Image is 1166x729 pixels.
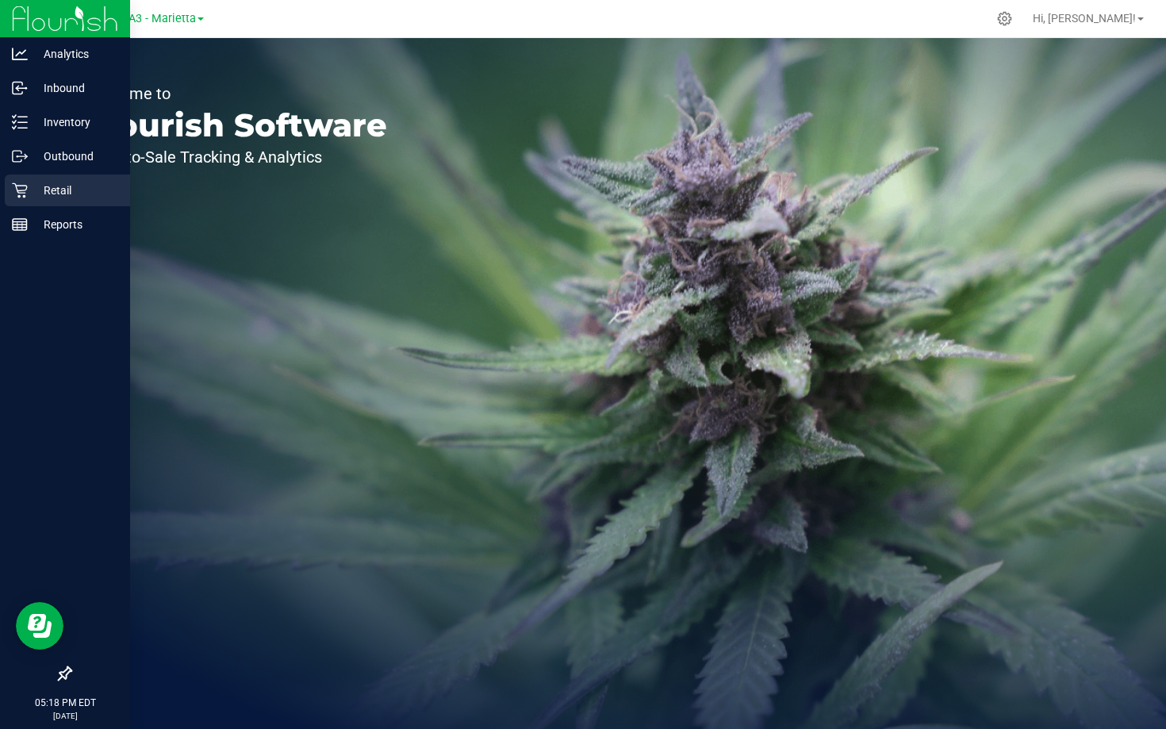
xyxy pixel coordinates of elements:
inline-svg: Outbound [12,148,28,164]
p: Inventory [28,113,123,132]
p: Flourish Software [86,109,387,141]
inline-svg: Inbound [12,80,28,96]
p: Outbound [28,147,123,166]
p: Reports [28,215,123,234]
p: [DATE] [7,710,123,722]
iframe: Resource center [16,602,63,650]
inline-svg: Retail [12,182,28,198]
p: Welcome to [86,86,387,102]
div: Manage settings [995,11,1014,26]
p: Retail [28,181,123,200]
inline-svg: Analytics [12,46,28,62]
span: GA3 - Marietta [121,12,196,25]
p: Inbound [28,79,123,98]
p: Seed-to-Sale Tracking & Analytics [86,149,387,165]
inline-svg: Reports [12,217,28,232]
p: Analytics [28,44,123,63]
p: 05:18 PM EDT [7,696,123,710]
inline-svg: Inventory [12,114,28,130]
span: Hi, [PERSON_NAME]! [1033,12,1136,25]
